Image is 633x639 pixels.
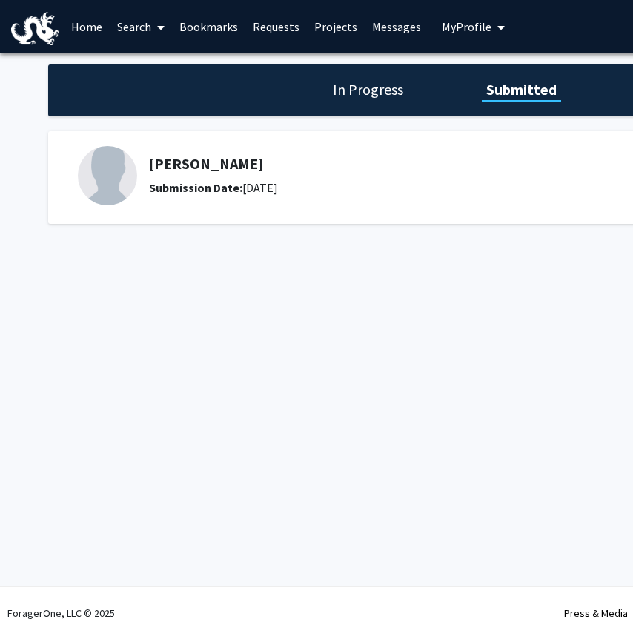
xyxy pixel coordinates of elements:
[78,146,137,205] img: Profile Picture
[7,587,115,639] div: ForagerOne, LLC © 2025
[172,1,245,53] a: Bookmarks
[564,606,628,620] a: Press & Media
[149,155,607,173] h5: [PERSON_NAME]
[149,179,607,196] div: [DATE]
[11,12,59,45] img: Drexel University Logo
[245,1,307,53] a: Requests
[11,572,63,628] iframe: Chat
[442,19,491,34] span: My Profile
[328,79,408,100] h1: In Progress
[482,79,561,100] h1: Submitted
[64,1,110,53] a: Home
[365,1,428,53] a: Messages
[110,1,172,53] a: Search
[149,180,242,195] b: Submission Date:
[307,1,365,53] a: Projects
